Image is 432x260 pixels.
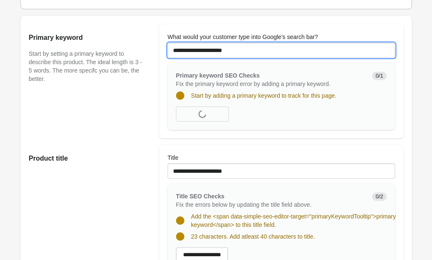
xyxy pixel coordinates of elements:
[168,33,318,41] label: What would your customer type into Google's search bar?
[191,92,336,99] span: Start by adding a primary keyword to track for this page.
[29,49,142,83] p: Start by setting a primary keyword to describe this product. The ideal length is 3 - 5 words. The...
[29,33,142,43] h2: Primary keyword
[176,80,366,88] p: Fix the primary keyword error by adding a primary keyword.
[372,192,386,201] span: 0/2
[29,153,142,164] h2: Product title
[176,193,225,200] span: Title SEO Checks
[372,72,386,80] span: 0/1
[191,213,396,228] span: Add the <span data-simple-seo-editor-target="primaryKeywordTooltip">primary keyword</span> to thi...
[176,72,260,79] span: Primary keyword SEO Checks
[191,233,315,240] span: 23 characters. Add atleast 40 characters to title.
[168,153,178,162] label: Title
[176,200,366,209] p: Fix the errors below by updating the title field above.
